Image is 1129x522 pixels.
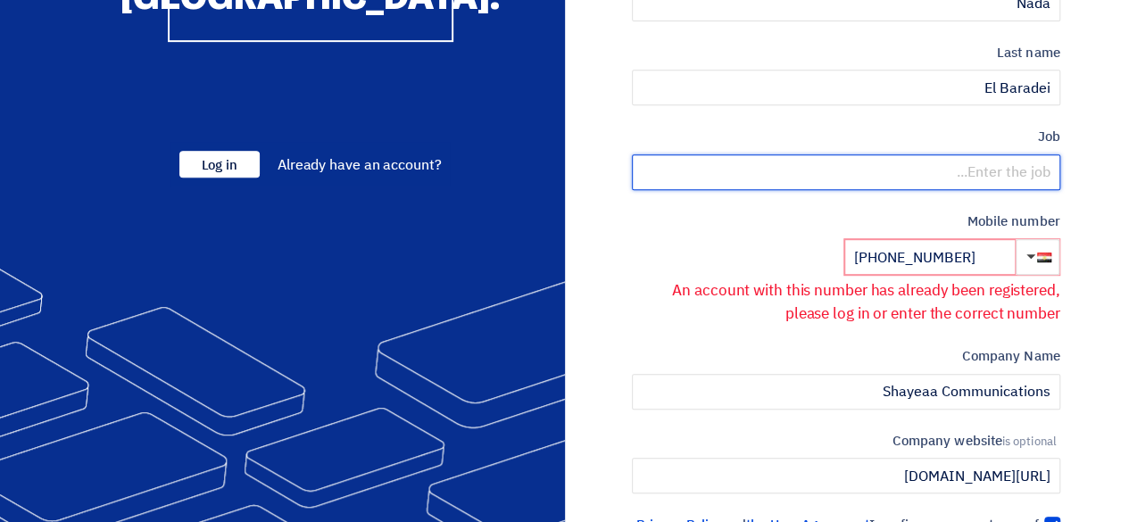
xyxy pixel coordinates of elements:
[1002,433,1057,450] font: is optional
[632,70,1060,105] input: Enter last name...
[1037,127,1059,146] font: Job
[844,239,1016,275] input: Enter mobile number...
[179,154,260,176] a: Log in
[632,154,1060,190] input: Enter the job...
[632,374,1060,410] input: Enter company name...
[632,458,1060,493] input: yourcompany.com
[997,43,1060,62] font: Last name
[672,279,1059,325] font: An account with this number has already been registered, please log in or enter the correct number
[892,431,1002,451] font: Company website
[278,154,442,176] font: Already have an account?
[202,155,237,175] font: Log in
[962,346,1060,366] font: Company Name
[967,211,1060,231] font: Mobile number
